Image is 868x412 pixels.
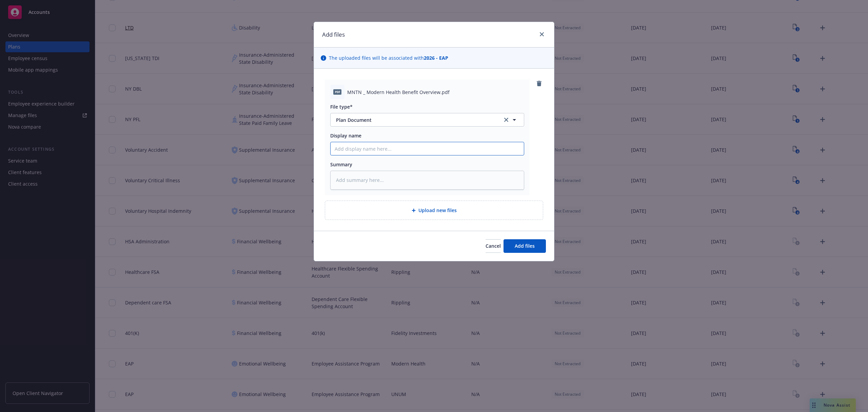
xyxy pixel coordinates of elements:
[424,55,448,61] strong: 2026 - EAP
[325,201,543,220] div: Upload new files
[330,132,361,139] span: Display name
[418,207,457,214] span: Upload new files
[322,30,345,39] h1: Add files
[535,79,543,88] a: remove
[538,30,546,38] a: close
[502,116,510,124] a: clear selection
[504,239,546,253] button: Add files
[486,243,501,249] span: Cancel
[347,89,450,96] span: MNTN _ Modern Health Benefit Overview.pdf
[486,239,501,253] button: Cancel
[330,104,353,110] span: File type*
[330,161,352,168] span: Summary
[333,89,341,94] span: pdf
[331,142,524,155] input: Add display name here...
[329,54,448,61] span: The uploaded files will be associated with
[336,116,493,124] span: Plan Document
[330,113,524,127] button: Plan Documentclear selection
[515,243,535,249] span: Add files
